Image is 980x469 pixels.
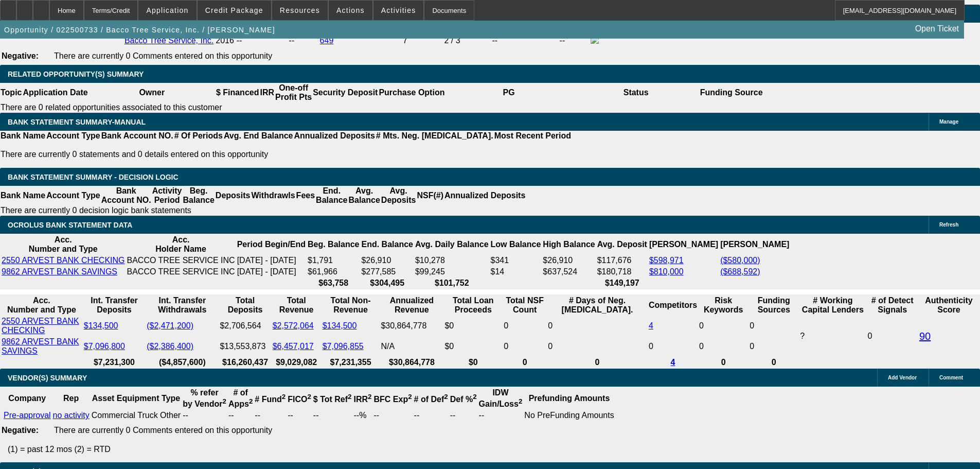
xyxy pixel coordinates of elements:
[53,411,90,420] a: no activity
[329,1,372,20] button: Actions
[720,235,790,254] th: [PERSON_NAME]
[272,296,321,315] th: Total Revenue
[289,35,318,46] td: --
[272,1,328,20] button: Resources
[361,278,413,288] th: $304,495
[649,321,653,330] a: 4
[414,410,449,421] td: --
[597,255,648,266] td: $117,676
[919,331,931,342] a: 90
[361,267,413,277] td: $277,585
[573,83,700,102] th: Status
[699,316,748,336] td: 0
[700,83,763,102] th: Funding Source
[529,394,610,403] b: Prefunding Amounts
[182,186,215,205] th: Beg. Balance
[313,410,352,421] td: --
[445,83,572,102] th: PG
[911,20,963,38] a: Open Ticket
[8,374,87,382] span: VENDOR(S) SUMMARY
[219,357,271,368] th: $16,260,437
[249,397,253,405] sup: 2
[699,296,748,315] th: Risk Keywords
[127,267,236,277] td: BACCO TREE SERVICE INC
[491,35,558,46] td: --
[313,395,352,404] b: $ Tot Ref
[547,316,647,336] td: 0
[348,186,380,205] th: Avg. Balance
[479,388,523,408] b: IDW Gain/Loss
[254,410,286,421] td: --
[381,186,417,205] th: Avg. Deposits
[671,358,675,367] a: 4
[88,83,216,102] th: Owner
[444,393,448,401] sup: 2
[542,267,595,277] td: $637,524
[361,255,413,266] td: $26,910
[939,222,958,228] span: Refresh
[222,397,226,405] sup: 2
[147,342,193,351] a: ($2,386,400)
[444,357,502,368] th: $0
[444,316,502,336] td: $0
[146,296,218,315] th: Int. Transfer Withdrawals
[547,357,647,368] th: 0
[282,393,286,401] sup: 2
[237,235,306,254] th: Period Begin/End
[272,357,321,368] th: $9,029,082
[519,397,522,405] sup: 2
[22,83,88,102] th: Application Date
[1,150,571,159] p: There are currently 0 statements and 0 details entered on this opportunity
[415,267,489,277] td: $99,245
[237,255,306,266] td: [DATE] - [DATE]
[8,445,980,454] p: (1) = past 12 mos (2) = RTD
[542,255,595,266] td: $26,910
[152,186,183,205] th: Activity Period
[255,395,286,404] b: # Fund
[322,296,380,315] th: Total Non-Revenue
[939,119,958,125] span: Manage
[84,342,125,351] a: $7,096,800
[336,6,365,14] span: Actions
[353,410,372,421] td: --%
[354,395,372,404] b: IRR
[91,410,181,421] td: Commercial Truck Other
[1,235,126,254] th: Acc. Number and Type
[198,1,271,20] button: Credit Package
[376,131,494,141] th: # Mts. Neg. [MEDICAL_DATA].
[559,35,589,46] td: --
[307,255,360,266] td: $1,791
[307,235,360,254] th: Beg. Balance
[524,411,614,420] div: No PreFunding Amounts
[138,1,196,20] button: Application
[8,70,144,78] span: RELATED OPPORTUNITY(S) SUMMARY
[542,235,595,254] th: High Balance
[490,255,542,266] td: $341
[415,235,489,254] th: Avg. Daily Balance
[127,255,236,266] td: BACCO TREE SERVICE INC
[4,411,51,420] a: Pre-approval
[83,296,145,315] th: Int. Transfer Deposits
[649,256,684,265] a: $598,971
[323,342,364,351] a: $7,096,855
[749,357,798,368] th: 0
[228,410,253,421] td: --
[219,337,271,356] td: $13,553,873
[403,36,442,45] div: 7
[867,316,918,356] td: 0
[444,186,526,205] th: Annualized Deposits
[183,388,226,408] b: % refer by Vendor
[146,357,218,368] th: ($4,857,600)
[307,278,360,288] th: $63,758
[597,235,648,254] th: Avg. Deposit
[378,83,445,102] th: Purchase Option
[373,410,413,421] td: --
[591,36,599,44] img: facebook-icon.png
[84,321,118,330] a: $134,500
[749,296,798,315] th: Funding Sources
[381,321,442,331] div: $30,864,778
[416,186,444,205] th: NSF(#)
[473,393,476,401] sup: 2
[296,186,315,205] th: Fees
[547,337,647,356] td: 0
